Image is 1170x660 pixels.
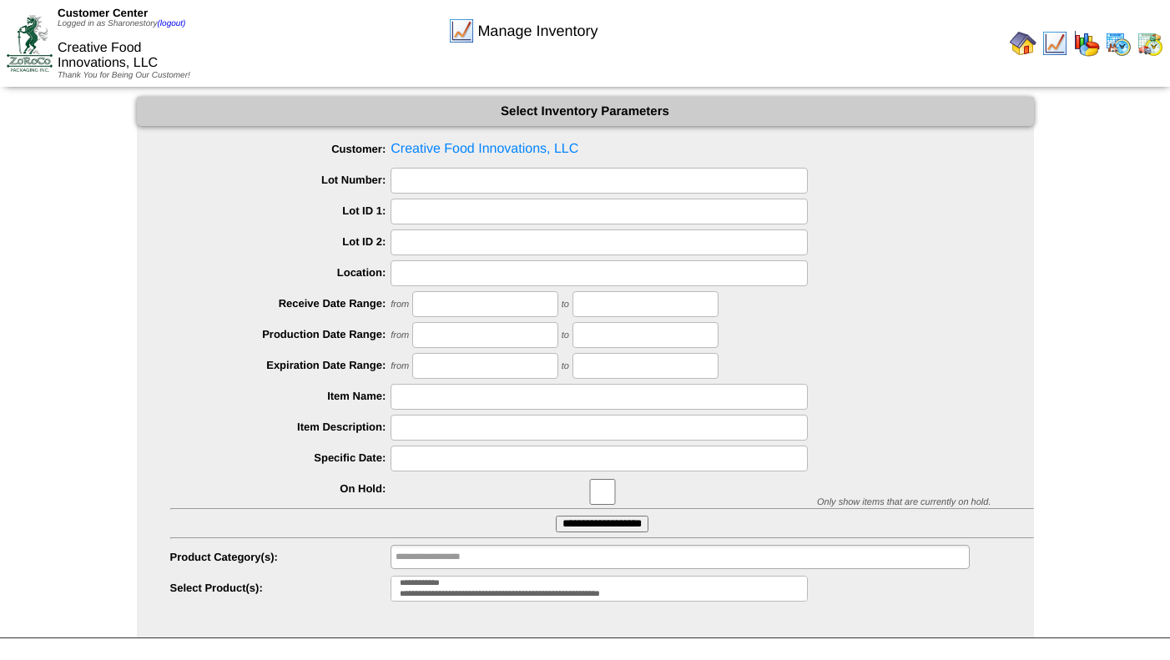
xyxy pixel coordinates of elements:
[562,361,569,371] span: to
[1073,30,1100,57] img: graph.gif
[391,300,409,310] span: from
[58,19,185,28] span: Logged in as Sharonestory
[817,497,991,507] span: Only show items that are currently on hold.
[170,266,391,279] label: Location:
[1137,30,1163,57] img: calendarinout.gif
[477,23,598,40] span: Manage Inventory
[137,97,1034,126] div: Select Inventory Parameters
[448,18,475,44] img: line_graph.gif
[170,390,391,402] label: Item Name:
[562,300,569,310] span: to
[170,582,391,594] label: Select Product(s):
[158,19,186,28] a: (logout)
[170,235,391,248] label: Lot ID 2:
[58,71,190,80] span: Thank You for Being Our Customer!
[1105,30,1132,57] img: calendarprod.gif
[170,421,391,433] label: Item Description:
[170,204,391,217] label: Lot ID 1:
[170,143,391,155] label: Customer:
[170,174,391,186] label: Lot Number:
[1010,30,1036,57] img: home.gif
[170,328,391,340] label: Production Date Range:
[1041,30,1068,57] img: line_graph.gif
[391,361,409,371] span: from
[58,41,158,70] span: Creative Food Innovations, LLC
[170,359,391,371] label: Expiration Date Range:
[170,482,391,495] label: On Hold:
[170,551,391,563] label: Product Category(s):
[170,137,1034,162] span: Creative Food Innovations, LLC
[170,451,391,464] label: Specific Date:
[562,330,569,340] span: to
[170,297,391,310] label: Receive Date Range:
[7,15,53,71] img: ZoRoCo_Logo(Green%26Foil)%20jpg.webp
[391,330,409,340] span: from
[58,7,148,19] span: Customer Center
